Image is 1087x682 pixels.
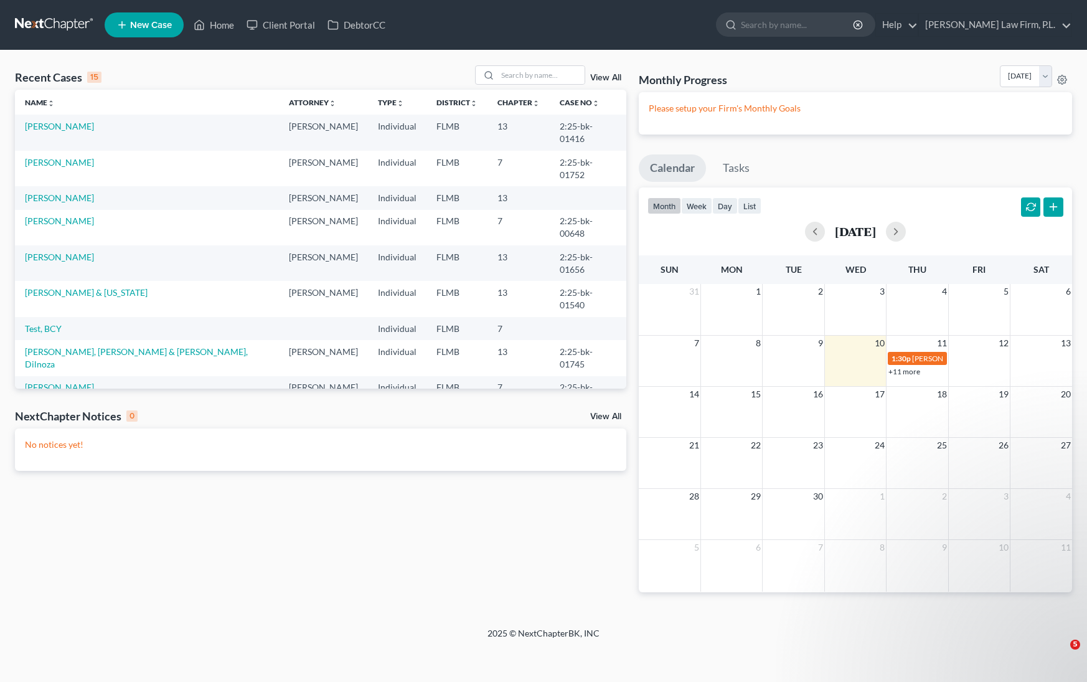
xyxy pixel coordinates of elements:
span: 3 [1002,489,1010,504]
td: 13 [487,340,550,376]
td: FLMB [426,186,487,209]
div: 15 [87,72,101,83]
span: 7 [693,336,700,351]
span: 2 [817,284,824,299]
span: 5 [1070,640,1080,650]
span: 1:30p [892,354,911,363]
a: [PERSON_NAME] [25,252,94,262]
i: unfold_more [47,100,55,107]
button: list [738,197,761,214]
td: Individual [368,281,426,316]
a: [PERSON_NAME], [PERSON_NAME] & [PERSON_NAME], Dilnoza [25,346,248,369]
span: 24 [873,438,886,453]
td: FLMB [426,317,487,340]
td: 7 [487,151,550,186]
span: 11 [936,336,948,351]
a: [PERSON_NAME] & [US_STATE] [25,287,148,298]
span: Thu [908,264,926,275]
a: Calendar [639,154,706,182]
span: 27 [1060,438,1072,453]
a: [PERSON_NAME] [25,382,94,392]
i: unfold_more [592,100,600,107]
td: Individual [368,151,426,186]
td: Individual [368,245,426,281]
h2: [DATE] [835,225,876,238]
td: FLMB [426,151,487,186]
span: 2 [941,489,948,504]
button: day [712,197,738,214]
a: View All [590,412,621,421]
span: 13 [1060,336,1072,351]
td: FLMB [426,281,487,316]
span: 4 [941,284,948,299]
td: [PERSON_NAME] [279,186,368,209]
span: 4 [1065,489,1072,504]
a: +11 more [888,367,920,376]
span: 22 [750,438,762,453]
span: 30 [812,489,824,504]
a: View All [590,73,621,82]
td: FLMB [426,210,487,245]
i: unfold_more [397,100,404,107]
button: week [681,197,712,214]
span: 18 [936,387,948,402]
span: 9 [817,336,824,351]
span: 6 [1065,284,1072,299]
td: 2:25-bk-01416 [550,115,626,150]
td: [PERSON_NAME] [279,245,368,281]
span: 17 [873,387,886,402]
td: 13 [487,281,550,316]
a: [PERSON_NAME] [25,215,94,226]
input: Search by name... [497,66,585,84]
td: 7 [487,317,550,340]
td: Individual [368,317,426,340]
a: Tasks [712,154,761,182]
a: [PERSON_NAME] Law Firm, P.L. [919,14,1071,36]
td: [PERSON_NAME] [279,340,368,376]
iframe: Intercom live chat [1045,640,1075,670]
span: Sun [661,264,679,275]
td: FLMB [426,340,487,376]
span: 5 [693,540,700,555]
span: 10 [873,336,886,351]
i: unfold_more [532,100,540,107]
a: Client Portal [240,14,321,36]
span: 25 [936,438,948,453]
span: 10 [997,540,1010,555]
td: FLMB [426,245,487,281]
a: Typeunfold_more [378,98,404,107]
td: Individual [368,210,426,245]
button: month [647,197,681,214]
td: 13 [487,245,550,281]
td: 2:25-bk-01540 [550,281,626,316]
span: 8 [878,540,886,555]
span: 19 [997,387,1010,402]
td: 7 [487,210,550,245]
span: 3 [878,284,886,299]
a: Test, BCY [25,323,62,334]
span: 15 [750,387,762,402]
span: [PERSON_NAME]- Cont'd Confirmation Hearing [912,354,1069,363]
td: [PERSON_NAME] [279,151,368,186]
span: 7 [817,540,824,555]
span: 6 [755,540,762,555]
span: Fri [972,264,986,275]
span: 11 [1060,540,1072,555]
td: 7 [487,376,550,412]
a: Case Nounfold_more [560,98,600,107]
span: 1 [755,284,762,299]
span: 20 [1060,387,1072,402]
a: Help [876,14,918,36]
a: DebtorCC [321,14,392,36]
span: Sat [1033,264,1049,275]
h3: Monthly Progress [639,72,727,87]
input: Search by name... [741,13,855,36]
td: 2:25-bk-00648 [550,210,626,245]
span: 8 [755,336,762,351]
td: FLMB [426,115,487,150]
span: Tue [786,264,802,275]
div: 0 [126,410,138,422]
i: unfold_more [470,100,478,107]
span: 21 [688,438,700,453]
span: 1 [878,489,886,504]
